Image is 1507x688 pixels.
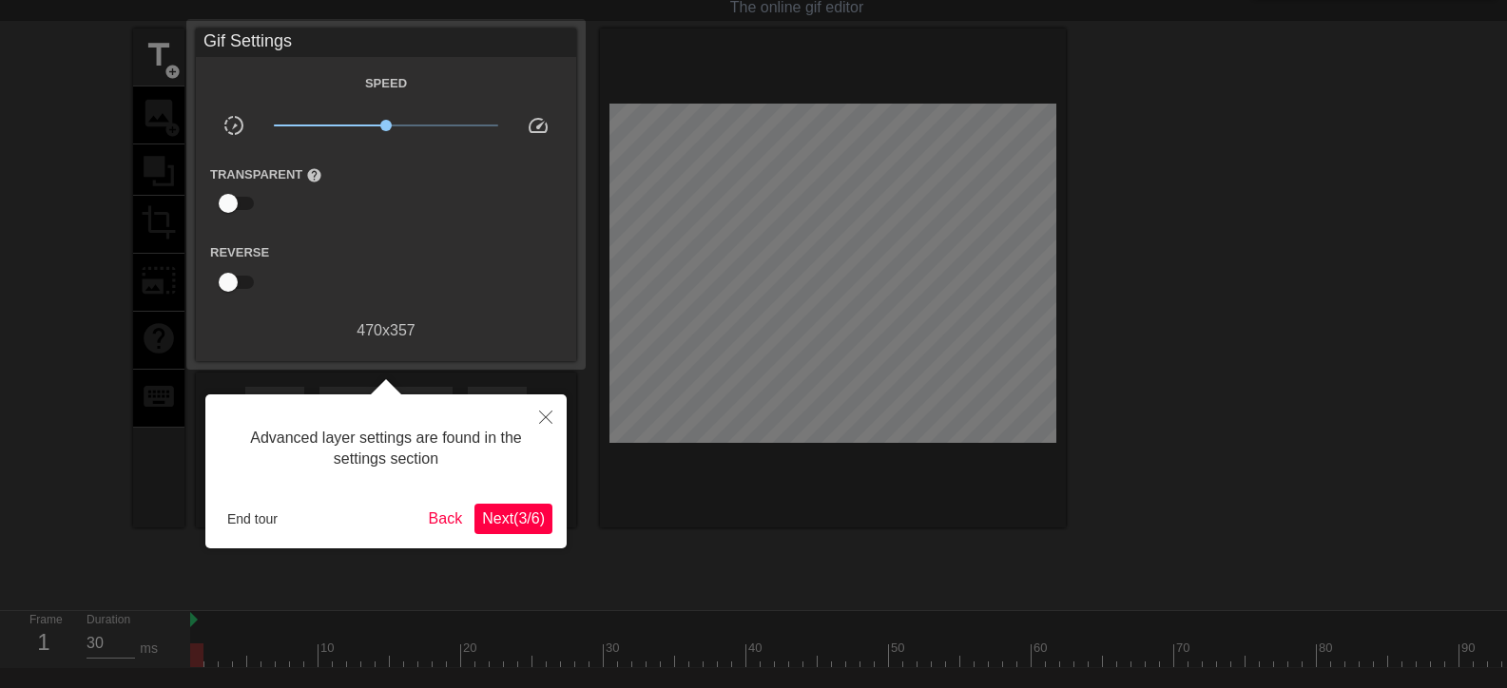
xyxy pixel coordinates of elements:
[421,504,471,534] button: Back
[220,505,285,533] button: End tour
[220,409,552,489] div: Advanced layer settings are found in the settings section
[474,504,552,534] button: Next
[482,510,545,526] span: Next ( 3 / 6 )
[525,394,567,438] button: Close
